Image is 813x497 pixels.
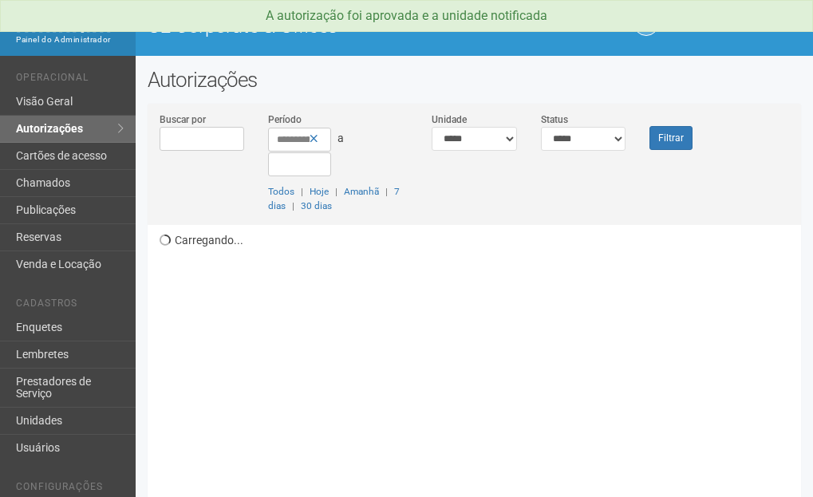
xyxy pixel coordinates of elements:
h1: O2 Corporate & Offices [148,16,463,37]
span: | [301,186,303,197]
label: Status [541,112,568,127]
label: Buscar por [160,112,206,127]
label: Unidade [432,112,467,127]
a: 30 dias [301,200,332,211]
span: | [335,186,337,197]
div: Painel do Administrador [16,33,124,47]
a: Hoje [310,186,329,197]
a: Amanhã [344,186,379,197]
li: Operacional [16,72,124,89]
button: Filtrar [649,126,693,150]
span: | [292,200,294,211]
a: Todos [268,186,294,197]
span: | [385,186,388,197]
label: Período [268,112,302,127]
span: a [337,132,344,144]
li: Cadastros [16,298,124,314]
h2: Autorizações [148,68,801,92]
